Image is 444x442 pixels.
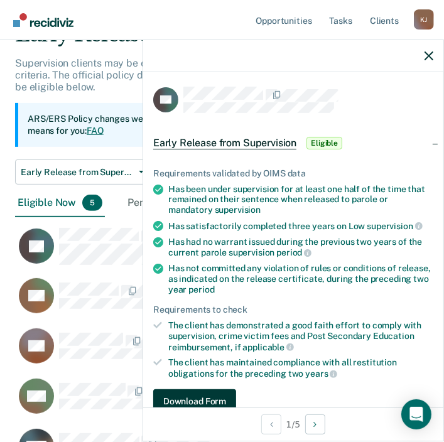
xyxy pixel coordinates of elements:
span: supervision [367,221,422,231]
div: Requirements to check [153,305,433,315]
div: K J [414,9,434,30]
div: CaseloadOpportunityCell-04165753 [15,328,377,378]
div: Has not committed any violation of rules or conditions of release, as indicated on the release ce... [168,263,433,294]
div: Early Release from SupervisionEligible [143,123,443,163]
span: Early Release from Supervision [153,137,296,149]
span: years [305,369,337,379]
span: period [188,284,214,294]
div: Has satisfactorily completed three years on Low [168,220,433,232]
img: Recidiviz [13,13,73,27]
p: ARS/ERS Policy changes went into effect on [DATE]. Learn what this means for you: [28,113,308,137]
span: period [276,247,311,257]
button: Next Opportunity [305,414,325,434]
button: Previous Opportunity [261,414,281,434]
span: applicable [243,342,294,352]
div: CaseloadOpportunityCell-02854882 [15,227,377,278]
span: 5 [82,195,102,211]
span: Early Release from Supervision [21,167,134,178]
div: CaseloadOpportunityCell-03988183 [15,278,377,328]
a: FAQ [87,126,104,136]
div: Has had no warrant issued during the previous two years of the current parole supervision [168,237,433,258]
div: Open Intercom Messenger [401,399,431,429]
div: 1 / 5 [143,407,443,441]
a: Navigate to form link [153,389,433,414]
div: Has been under supervision for at least one half of the time that remained on their sentence when... [168,184,433,215]
div: Eligible Now [15,190,105,217]
span: supervision [215,205,261,215]
button: Download Form [153,389,236,414]
div: The client has demonstrated a good faith effort to comply with supervision, crime victim fees and... [168,320,433,352]
div: Pending [125,190,193,217]
button: Profile dropdown button [414,9,434,30]
div: The client has maintained compliance with all restitution obligations for the preceding two [168,357,433,379]
div: Requirements validated by OIMS data [153,168,433,179]
p: Supervision clients may be eligible for Early Release from Supervision if they meet certain crite... [15,57,427,93]
span: Eligible [306,137,342,149]
div: CaseloadOpportunityCell-02694527 [15,378,377,428]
